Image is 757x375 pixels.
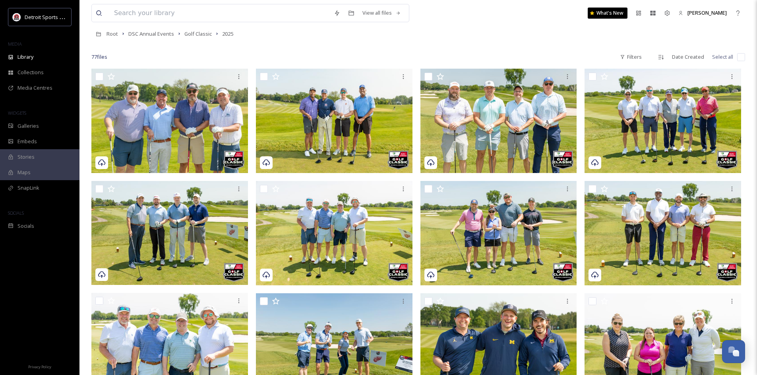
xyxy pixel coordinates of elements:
div: Filters [616,49,646,65]
span: Privacy Policy [28,364,51,369]
span: SnapLink [17,184,39,192]
a: DSC Annual Events [128,29,174,38]
img: QLA_9540_QL2_8518_5thAnnualDSCGolfClassic.jpg.jpg [420,181,577,285]
span: Root [106,30,118,37]
span: WIDGETS [8,110,26,116]
div: Date Created [668,49,708,65]
span: SOCIALS [8,210,24,216]
img: QLA_9530_QL2_8518_5thAnnualDSCGolfClassic.jpg.jpg [585,181,741,285]
img: crop.webp [13,13,21,21]
span: Media Centres [17,84,52,92]
a: Root [106,29,118,38]
a: Privacy Policy [28,362,51,371]
span: Detroit Sports Commission [25,13,89,21]
input: Search your library [110,4,330,22]
span: Socials [17,222,34,230]
span: 2025 [222,30,233,37]
img: QLA_9515_QL2_8518_5thAnnualDSCGolfClassic.jpg.jpg [256,181,412,285]
span: Golf Classic [184,30,212,37]
span: 77 file s [91,53,107,61]
span: DSC Annual Events [128,30,174,37]
a: Golf Classic [184,29,212,38]
span: Library [17,53,33,61]
img: QLA_9524_QL2_8518_5thAnnualDSCGolfClassic.jpg.jpg [91,181,248,285]
img: QLA_9527_QL2_8518_5thAnnualDSCGolfClassic.jpg.jpg [585,69,741,173]
span: [PERSON_NAME] [687,9,727,16]
a: 2025 [222,29,233,38]
a: [PERSON_NAME] [674,5,731,21]
a: View all files [358,5,405,21]
span: Galleries [17,122,39,130]
span: Maps [17,169,31,176]
button: Open Chat [722,340,745,363]
span: MEDIA [8,41,22,47]
span: Collections [17,69,44,76]
span: Stories [17,153,35,161]
img: QLA_9587_QL2_8518_5thAnnualDSCGolfClassic.jpg.jpg [256,69,412,173]
span: Embeds [17,138,37,145]
a: What's New [588,8,627,19]
span: Select all [712,53,733,61]
img: QLA_9571_QL2_8518_5thAnnualDSCGolfClassic.jpg.jpg [91,69,248,173]
img: QLA_9546_QL2_8518_5thAnnualDSCGolfClassic.jpg.jpg [420,69,577,173]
